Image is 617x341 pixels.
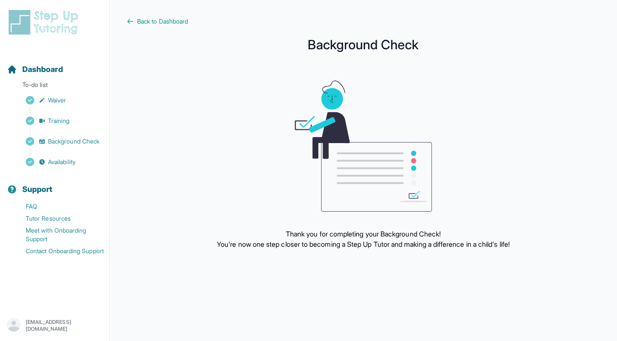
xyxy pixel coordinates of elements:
[7,94,109,106] a: Waiver
[48,117,70,125] span: Training
[48,96,66,105] span: Waiver
[7,115,109,127] a: Training
[22,63,63,75] span: Dashboard
[3,50,106,79] button: Dashboard
[7,135,109,147] a: Background Check
[22,183,53,195] span: Support
[7,63,63,75] a: Dashboard
[26,319,102,332] p: [EMAIL_ADDRESS][DOMAIN_NAME]
[7,318,102,333] button: [EMAIL_ADDRESS][DOMAIN_NAME]
[7,245,109,257] a: Contact Onboarding Support
[7,212,109,224] a: Tutor Resources
[3,170,106,199] button: Support
[48,137,99,146] span: Background Check
[127,39,600,50] h1: Background Check
[7,200,109,212] a: FAQ
[7,224,109,245] a: Meet with Onboarding Support
[7,9,83,36] img: logo
[3,81,106,93] p: To-do list
[7,156,109,168] a: Availability
[217,229,510,239] p: Thank you for completing your Background Check!
[217,239,510,249] p: You're now one step closer to becoming a Step Up Tutor and making a difference in a child's life!
[48,158,75,166] span: Availability
[295,81,432,212] img: meeting graphic
[137,17,188,26] span: Back to Dashboard
[127,17,600,26] a: Back to Dashboard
